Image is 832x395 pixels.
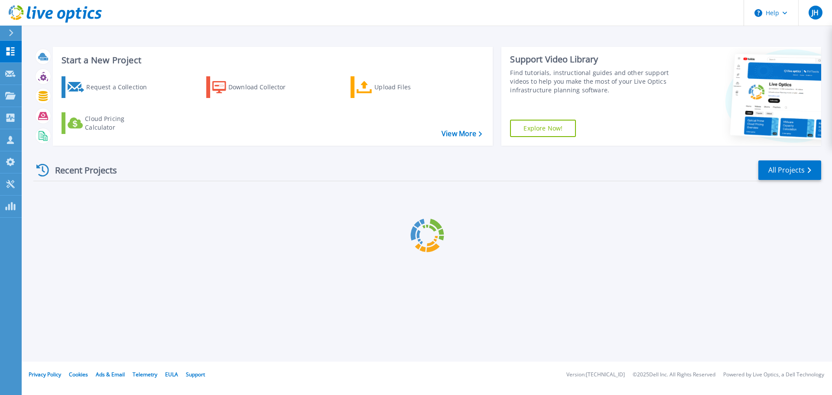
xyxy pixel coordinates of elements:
div: Download Collector [228,78,298,96]
span: JH [812,9,819,16]
a: Privacy Policy [29,371,61,378]
div: Request a Collection [86,78,156,96]
h3: Start a New Project [62,55,482,65]
a: Cloud Pricing Calculator [62,112,158,134]
div: Support Video Library [510,54,673,65]
a: Upload Files [351,76,447,98]
div: Cloud Pricing Calculator [85,114,154,132]
div: Upload Files [374,78,444,96]
a: Telemetry [133,371,157,378]
a: Support [186,371,205,378]
a: EULA [165,371,178,378]
a: View More [442,130,482,138]
li: Powered by Live Optics, a Dell Technology [723,372,824,378]
div: Find tutorials, instructional guides and other support videos to help you make the most of your L... [510,69,673,95]
a: Ads & Email [96,371,125,378]
li: © 2025 Dell Inc. All Rights Reserved [633,372,715,378]
li: Version: [TECHNICAL_ID] [566,372,625,378]
a: Request a Collection [62,76,158,98]
a: Download Collector [206,76,303,98]
a: Cookies [69,371,88,378]
div: Recent Projects [33,160,129,181]
a: All Projects [758,160,821,180]
a: Explore Now! [510,120,576,137]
